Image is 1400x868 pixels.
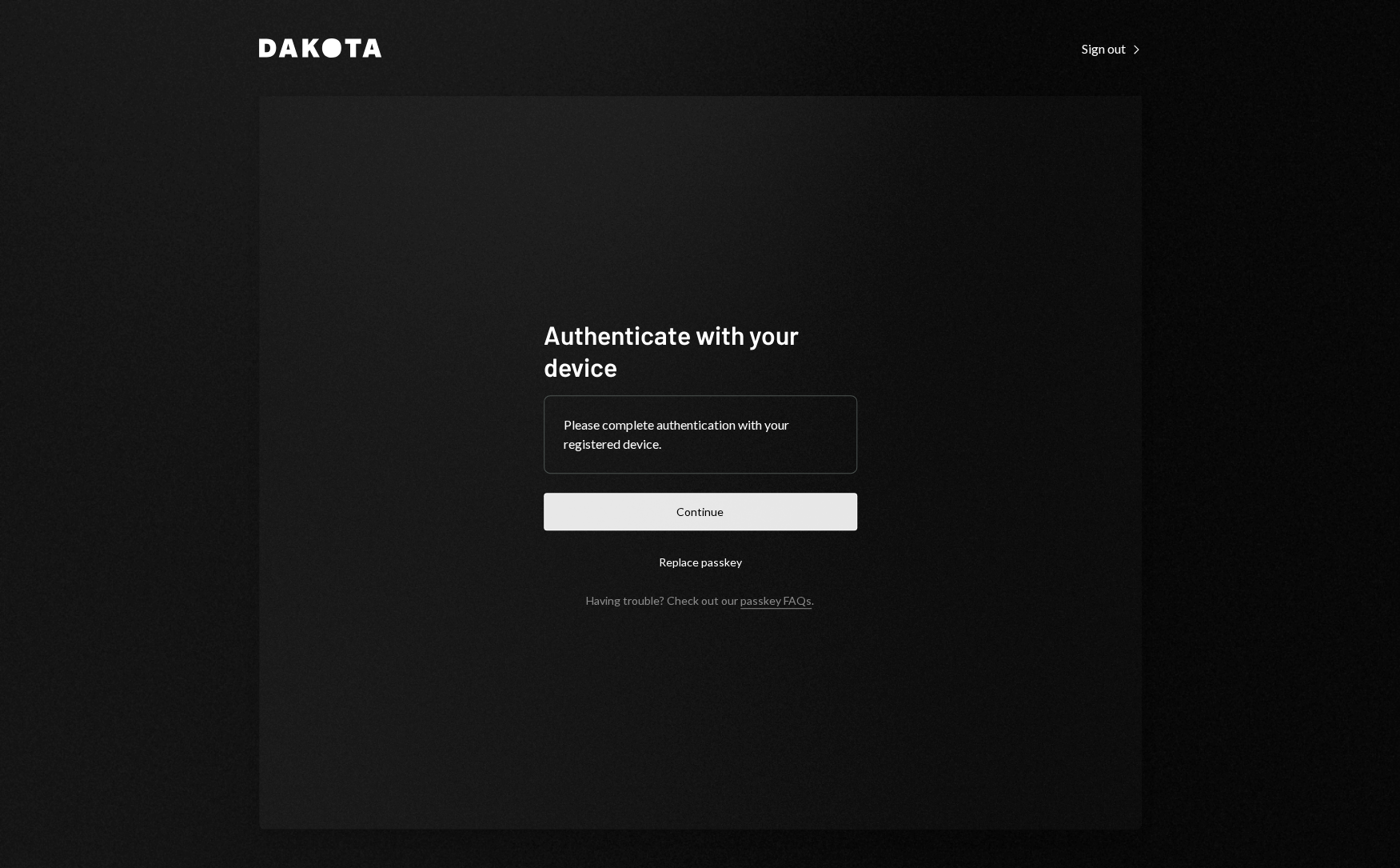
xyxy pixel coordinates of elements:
[586,594,814,607] div: Having trouble? Check out our .
[544,493,857,530] button: Continue
[740,594,812,609] a: passkey FAQs
[544,318,857,382] h1: Authenticate with your device
[544,543,857,581] button: Replace passkey
[564,415,837,454] div: Please complete authentication with your registered device.
[1082,41,1142,57] div: Sign out
[1082,39,1142,57] a: Sign out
